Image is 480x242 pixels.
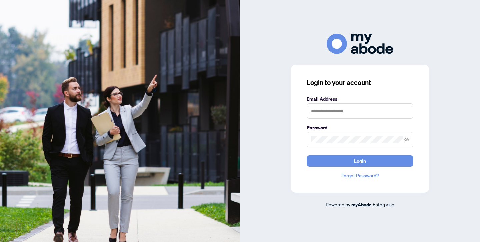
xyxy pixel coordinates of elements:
span: eye-invisible [404,137,409,142]
label: Email Address [307,95,413,103]
span: Login [354,156,366,166]
a: myAbode [351,201,372,208]
a: Forgot Password? [307,172,413,179]
label: Password [307,124,413,131]
button: Login [307,155,413,167]
span: Enterprise [373,201,394,207]
h3: Login to your account [307,78,413,87]
img: ma-logo [327,34,393,54]
span: Powered by [326,201,350,207]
